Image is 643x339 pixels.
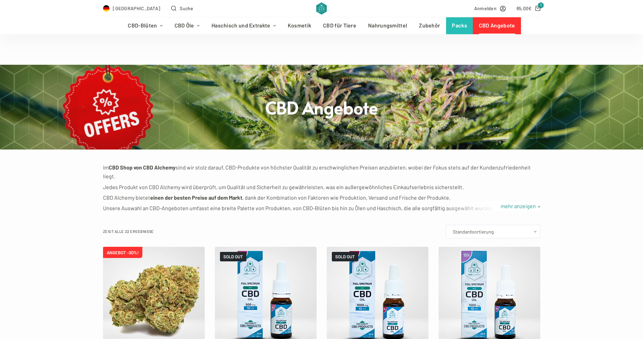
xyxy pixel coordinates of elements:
a: CBD Angebote [473,17,521,34]
span: Suche [180,4,194,12]
nav: Header-Menü [122,17,521,34]
a: mehr anzeigen [496,202,540,211]
a: Shopping cart [517,4,540,12]
img: CBD Alchemy [316,2,327,15]
a: Anmelden [474,4,506,12]
a: Zubehör [413,17,446,34]
p: CBD Alchemy bietet , dank der Kombination von Faktoren wie Produktion, Versand und Frische der Pr... [103,193,540,202]
strong: CBD Shop von CBD Alchemy [109,164,176,171]
span: ANGEBOT -30%! [103,247,142,258]
p: Unsere Auswahl an CBD-Angeboten umfasst eine breite Palette von Produkten, von CBD-Blüten bis hin... [103,204,540,231]
a: Kosmetik [282,17,317,34]
bdi: 65,00 [517,5,532,11]
h1: CBD Angebote [195,96,449,118]
a: CBD für Tiere [317,17,362,34]
span: SOLD OUT [220,252,246,261]
a: Packs [446,17,473,34]
a: Nahrungsmittel [362,17,413,34]
a: Haschisch und Extrakte [205,17,282,34]
a: CBD-Blüten [122,17,168,34]
a: Select Country [103,4,161,12]
span: SOLD OUT [332,252,358,261]
strong: einen der besten Preise auf dem Markt [150,194,242,201]
select: Shop-Bestellung [446,225,540,238]
button: Open search form [171,4,193,12]
p: Jedes Produkt von CBD Alchemy wird überprüft, um Qualität und Sicherheit zu gewährleisten, was ei... [103,183,540,192]
span: 1 [538,2,544,8]
span: [GEOGRAPHIC_DATA] [113,4,160,12]
span: Anmelden [474,4,497,12]
img: DE Flag [103,5,110,12]
p: Zeigt alle 22 Ergebnisse [103,228,154,235]
span: € [528,5,531,11]
a: CBD Öle [168,17,205,34]
p: Im sind wir stolz darauf, CBD-Produkte von höchster Qualität zu erschwinglichen Preisen anzubiete... [103,163,540,181]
